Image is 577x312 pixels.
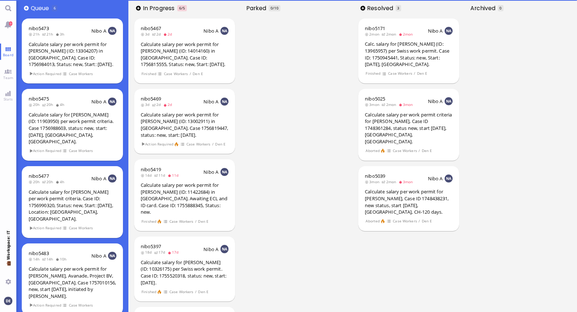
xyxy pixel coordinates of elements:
span: 2d [163,102,174,107]
span: / [418,148,420,154]
div: Calculate salary for [PERSON_NAME] (ID: 11903950) per work permit criteria. Case 1756988603, stat... [29,111,116,145]
img: NA [108,175,116,182]
div: Calculate salary per work permit for [PERSON_NAME], Avanade, Project BV, [GEOGRAPHIC_DATA]. Case ... [29,266,116,299]
span: Action Required [29,225,62,231]
a: nibo5475 [29,95,49,102]
span: 3 [397,5,399,11]
span: Case Workers [169,289,194,295]
span: Case Workers [388,70,413,77]
img: NA [445,97,453,105]
span: 14h [42,256,55,262]
span: Resolved [367,4,396,12]
a: nibo5469 [141,95,161,102]
span: Den E [215,141,226,147]
span: In progress is overloaded [177,5,186,11]
span: / [189,71,191,77]
a: nibo5039 [365,173,385,179]
span: 2d [152,32,163,37]
span: 21h [42,32,55,37]
span: Aborted [366,218,380,224]
span: 3d [141,32,152,37]
span: 20h [42,102,55,107]
span: 10h [55,256,69,262]
span: 2mon [382,102,398,107]
span: 3mon [399,179,415,184]
span: 17d [154,250,168,255]
div: Calculate salary per work permit for [PERSON_NAME] (ID: 13304207) in [GEOGRAPHIC_DATA]. Case ID: ... [29,41,116,68]
span: Case Workers [169,218,194,225]
span: Finished [366,70,381,77]
a: nibo5473 [29,25,49,32]
a: nibo5397 [141,243,161,250]
span: 4h [55,179,67,184]
span: Action Required [29,148,62,154]
span: 0 [499,5,502,11]
span: Den E [193,71,203,77]
img: NA [221,98,228,106]
a: nibo5419 [141,166,161,173]
span: 17d [168,250,181,255]
span: 18d [141,250,154,255]
span: 21h [29,32,42,37]
span: 3mon [365,102,382,107]
div: Calculate salary for [PERSON_NAME] per work permit criteria. Case ID: 1756990320, Status: new, St... [29,189,116,222]
span: 3h [55,32,67,37]
span: Case Workers [393,218,417,224]
span: 2d [163,32,174,37]
span: Nibo A [91,253,106,259]
span: 14h [29,256,42,262]
button: Add [24,6,29,11]
span: Board [1,52,15,57]
img: NA [221,245,228,253]
span: / [212,141,214,147]
span: Den E [421,218,432,224]
a: nibo5483 [29,250,49,256]
span: 6 [54,5,56,11]
span: nibo5171 [365,25,385,32]
span: Nibo A [91,98,106,105]
span: Team [1,75,15,80]
span: 20h [29,102,42,107]
span: nibo5467 [141,25,161,32]
img: NA [445,175,453,182]
span: / [195,218,197,225]
span: 9 [9,21,12,26]
span: Archived [470,4,498,12]
span: 2mon [382,32,398,37]
span: Den E [417,70,428,77]
span: Nibo A [203,98,218,105]
img: NA [221,27,228,35]
div: Calculate salary per work permit for [PERSON_NAME] (ID: 13002911) in [GEOGRAPHIC_DATA]. Case 1756... [141,111,228,138]
img: NA [108,252,116,260]
span: In progress [143,4,177,12]
span: Den E [198,218,209,225]
span: 11d [154,173,168,178]
span: Nibo A [203,28,218,34]
img: NA [221,168,228,176]
span: Action Required [141,141,174,147]
span: 6 [179,5,181,11]
div: Calculate salary per work permit for [PERSON_NAME], Case ID 1748438231, new status, start [DATE],... [365,188,453,215]
span: 14d [141,173,154,178]
span: nibo5025 [365,95,385,102]
span: Aborted [366,148,380,154]
span: /5 [181,5,185,11]
a: nibo5477 [29,173,49,179]
span: 11d [168,173,181,178]
span: /10 [273,5,279,11]
span: 20h [29,179,42,184]
button: Add [136,6,141,11]
span: Case Workers [69,302,93,308]
span: Action Required [29,71,62,77]
span: 3d [141,102,152,107]
span: Case Workers [393,148,417,154]
span: Finished [141,289,156,295]
span: Parked [246,4,269,12]
div: Calculate salary for [PERSON_NAME] (ID: 10326175) per Swiss work permit. Case ID: 1755520318, sta... [141,259,228,286]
